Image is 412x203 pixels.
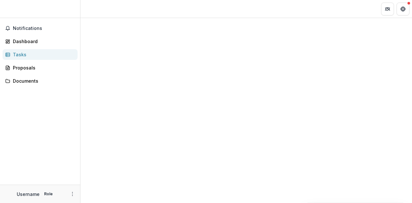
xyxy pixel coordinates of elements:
button: Partners [381,3,394,15]
a: Proposals [3,62,78,73]
div: Tasks [13,51,72,58]
button: Get Help [397,3,409,15]
div: Documents [13,78,72,84]
div: Proposals [13,64,72,71]
p: Role [42,191,55,197]
span: Notifications [13,26,75,31]
p: Username [17,191,40,198]
a: Dashboard [3,36,78,47]
button: Notifications [3,23,78,33]
a: Documents [3,76,78,86]
a: Tasks [3,49,78,60]
button: More [69,190,76,198]
div: Dashboard [13,38,72,45]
